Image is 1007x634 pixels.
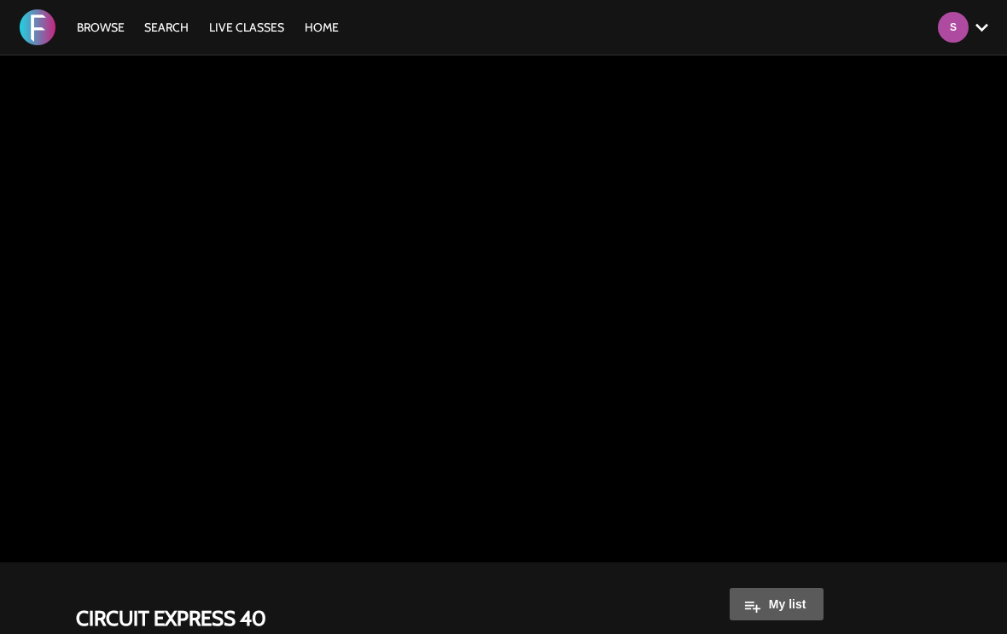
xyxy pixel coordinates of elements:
strong: CIRCUIT EXPRESS 40 [76,605,266,631]
nav: Primary [68,19,348,36]
a: Browse [68,20,133,35]
img: FORMATION [20,9,55,45]
button: My list [730,588,824,620]
a: Search [136,20,197,35]
a: HOME [296,20,347,35]
a: LIVE CLASSES [201,20,293,35]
